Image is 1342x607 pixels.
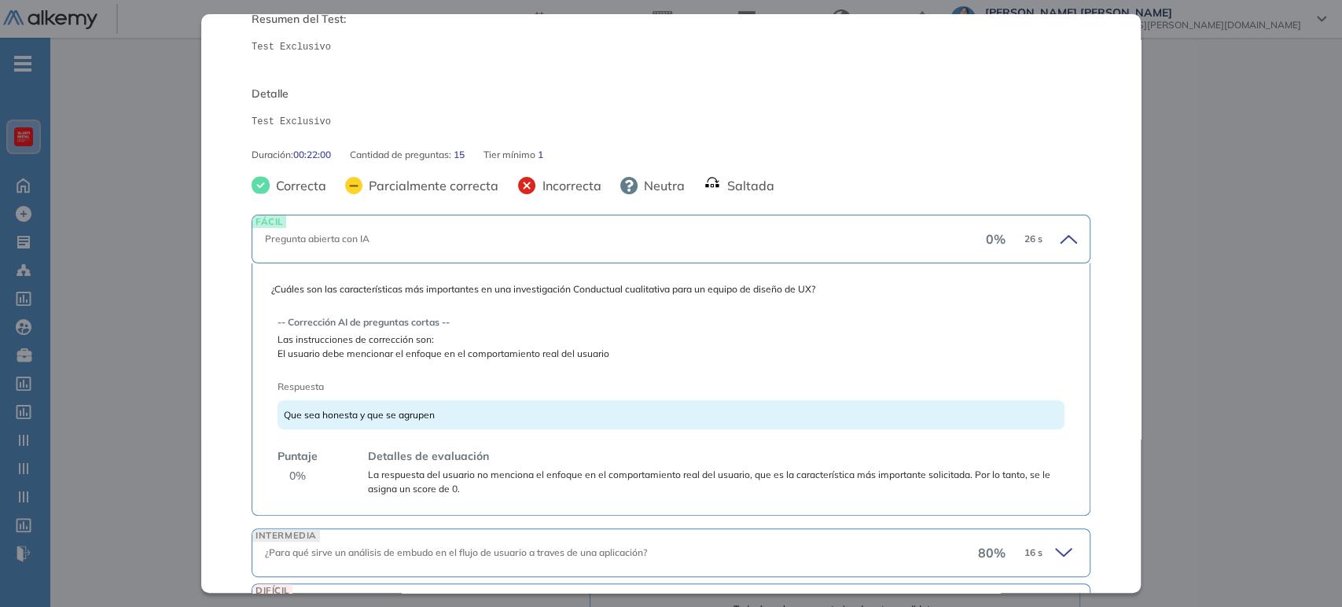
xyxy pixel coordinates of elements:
span: 26 s [1024,232,1042,246]
span: Parcialmente correcta [362,176,498,195]
div: Pregunta abierta con IA [265,232,986,246]
span: INTERMEDIA [252,529,320,541]
span: 16 s [1024,546,1042,560]
span: 00:22:00 [293,148,331,162]
span: Respuesta [278,380,986,394]
span: Cantidad de preguntas: [350,148,454,162]
span: DIFÍCIL [252,584,292,596]
span: Las instrucciones de corrección son: [278,333,1064,347]
span: Saltada [721,176,774,195]
span: Resumen del Test: [252,11,1090,28]
span: ¿Cuáles son las características más importantes en una investigación Conductual cualitativa para ... [271,282,1071,296]
span: ¿Para qué sirve un análisis de embudo en el flujo de usuario a traves de una aplicación? [265,546,647,558]
span: 1 [538,148,543,162]
span: FÁCIL [252,215,286,227]
span: Detalle [252,86,1090,102]
span: 15 [454,148,465,162]
span: Incorrecta [536,176,601,195]
span: 0 % [986,230,1006,248]
span: El usuario debe mencionar el enfoque en el comportamiento real del usuario [278,347,1064,361]
span: Puntaje [278,448,318,465]
span: Detalles de evaluación [368,448,489,465]
pre: Test Exclusivo [252,40,1090,54]
span: Neutra [638,176,685,195]
span: Que sea honesta y que se agrupen [284,409,435,421]
span: Tier mínimo [483,148,538,162]
span: 0 % [289,468,306,484]
span: 80 % [978,543,1006,562]
span: La respuesta del usuario no menciona el enfoque en el comportamiento real del usuario, que es la ... [368,468,1064,496]
span: -- Corrección AI de preguntas cortas -- [278,315,1064,329]
pre: Test Exclusivo [252,115,1090,129]
span: Duración : [252,148,293,162]
span: Correcta [270,176,326,195]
